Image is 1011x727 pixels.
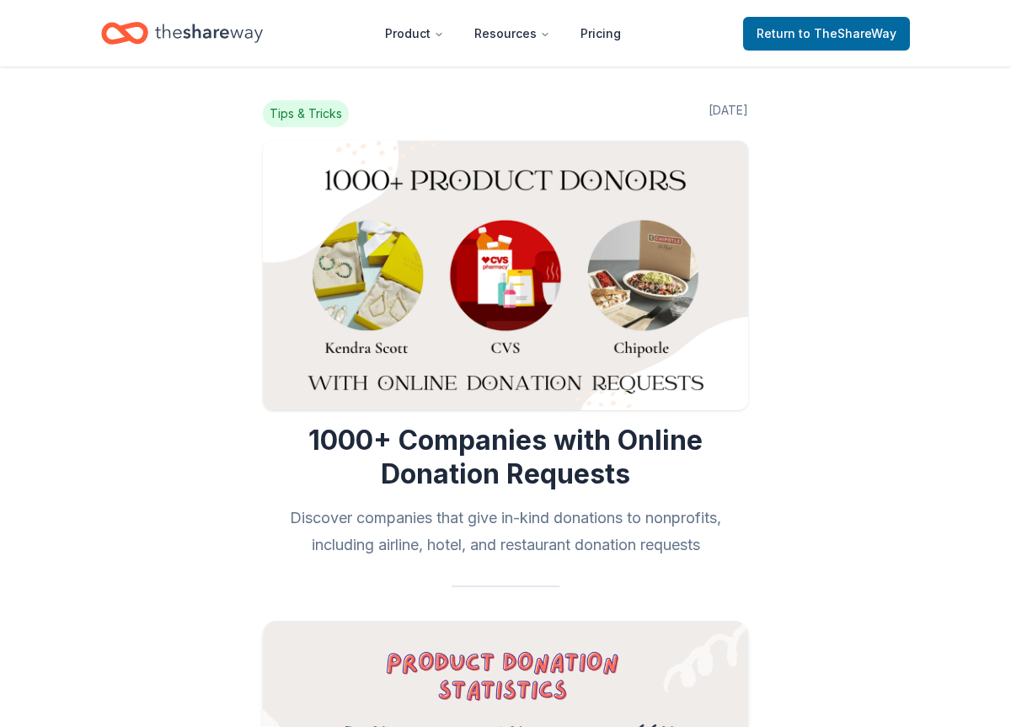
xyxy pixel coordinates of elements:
[799,26,896,40] span: to TheShareWay
[709,100,748,127] span: [DATE]
[743,17,910,51] a: Returnto TheShareWay
[461,17,564,51] button: Resources
[757,24,896,44] span: Return
[372,13,634,53] nav: Main
[372,17,457,51] button: Product
[263,141,748,410] img: Image for 1000+ Companies with Online Donation Requests
[101,13,263,53] a: Home
[263,424,748,491] h1: 1000+ Companies with Online Donation Requests
[567,17,634,51] a: Pricing
[263,100,349,127] span: Tips & Tricks
[263,505,748,559] h2: Discover companies that give in-kind donations to nonprofits, including airline, hotel, and resta...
